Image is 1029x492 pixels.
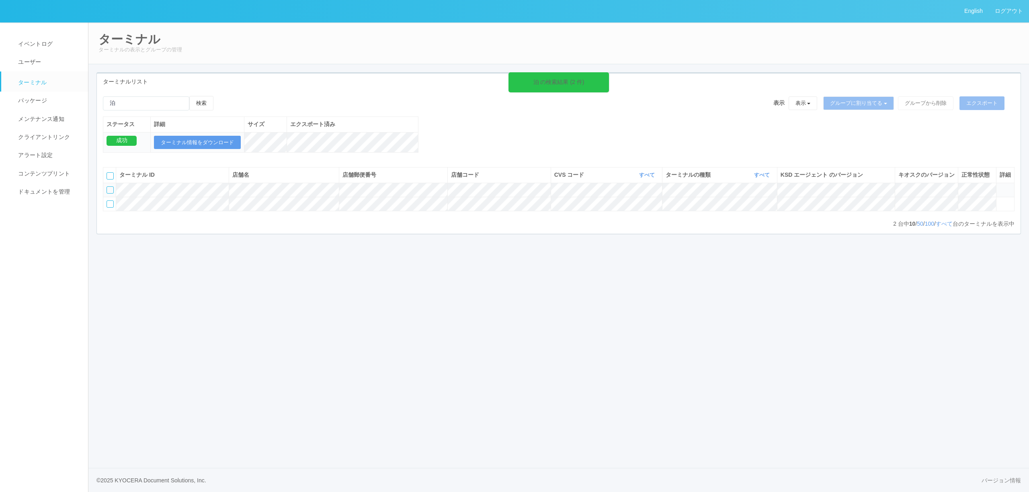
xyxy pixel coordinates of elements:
[754,172,772,178] a: すべて
[16,97,47,104] span: パッケージ
[533,78,584,86] div: 泊 の検索結果 (2 件)
[752,171,774,179] button: すべて
[16,59,41,65] span: ユーザー
[917,220,923,227] a: 50
[107,120,147,129] div: ステータス
[823,96,894,110] button: グループに割り当てる
[1,146,95,164] a: アラート設定
[154,136,241,149] button: ターミナル情報をダウンロード
[773,99,785,107] span: 表示
[16,152,53,158] span: アラート設定
[248,120,284,129] div: サイズ
[893,220,898,227] span: 2
[16,41,53,47] span: イベントログ
[451,171,479,178] span: 店舗コード
[982,476,1021,485] a: バージョン情報
[898,96,953,110] button: グループから削除
[554,171,586,179] span: CVS コード
[1,183,95,201] a: ドキュメントを管理
[107,136,137,146] div: 成功
[1,165,95,183] a: コンテンツプリント
[959,96,1004,110] button: エクスポート
[1,53,95,71] a: ユーザー
[16,134,70,140] span: クライアントリンク
[1000,171,1011,179] div: 詳細
[16,170,70,177] span: コンテンツプリント
[16,79,47,86] span: ターミナル
[637,171,659,179] button: すべて
[290,120,415,129] div: エクスポート済み
[639,172,657,178] a: すべて
[154,120,241,129] div: 詳細
[342,171,376,178] span: 店舗郵便番号
[1,92,95,110] a: パッケージ
[909,220,916,227] span: 10
[925,220,934,227] a: 100
[189,96,213,110] button: 検索
[1,35,95,53] a: イベントログ
[1,71,95,92] a: ターミナル
[119,171,225,179] div: ターミナル ID
[936,220,953,227] a: すべて
[789,96,818,110] button: 表示
[98,33,1019,46] h2: ターミナル
[898,171,955,178] span: キオスクのバージョン
[1,110,95,128] a: メンテナンス通知
[16,188,70,195] span: ドキュメントを管理
[666,171,713,179] span: ターミナルの種類
[232,171,249,178] span: 店舗名
[1,128,95,146] a: クライアントリンク
[96,477,206,484] span: © 2025 KYOCERA Document Solutions, Inc.
[98,46,1019,54] p: ターミナルの表示とグループの管理
[893,220,1015,228] p: 台中 / / / 台のターミナルを表示中
[97,73,1021,90] div: ターミナルリスト
[16,116,64,122] span: メンテナンス通知
[781,171,863,178] span: KSD エージェント のバージョン
[961,171,990,178] span: 正常性状態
